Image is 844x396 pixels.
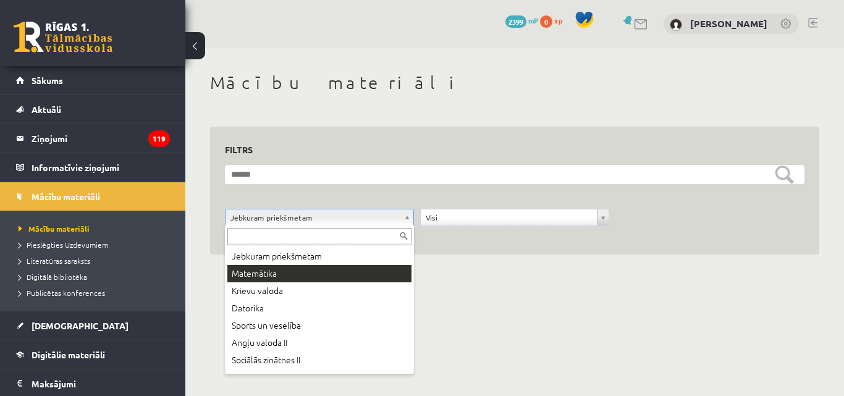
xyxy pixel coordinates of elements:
div: Krievu valoda [227,282,411,300]
div: Sports un veselība [227,317,411,334]
div: Sociālās zinātnes II [227,352,411,369]
div: Datorika [227,300,411,317]
div: Jebkuram priekšmetam [227,248,411,265]
div: Angļu valoda II [227,334,411,352]
div: Uzņēmējdarbības pamati (Specializētais kurss) [227,369,411,386]
div: Matemātika [227,265,411,282]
